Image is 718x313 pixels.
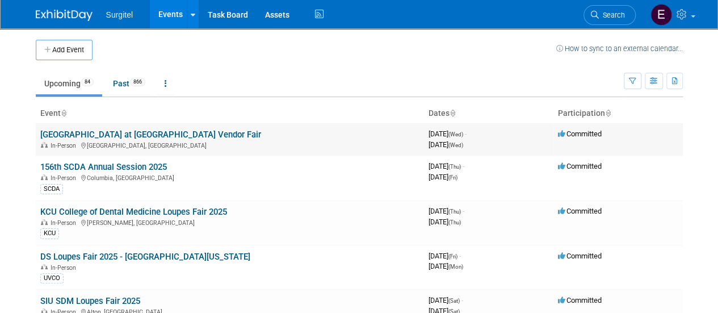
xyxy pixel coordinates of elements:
[106,10,133,19] span: Surgitel
[450,108,455,118] a: Sort by Start Date
[51,219,79,227] span: In-Person
[558,207,602,215] span: Committed
[41,174,48,180] img: In-Person Event
[36,104,424,123] th: Event
[40,162,167,172] a: 156th SCDA Annual Session 2025
[130,78,145,86] span: 866
[40,173,419,182] div: Columbia, [GEOGRAPHIC_DATA]
[599,11,625,19] span: Search
[41,142,48,148] img: In-Person Event
[448,142,463,148] span: (Wed)
[429,252,461,260] span: [DATE]
[448,174,457,181] span: (Fri)
[459,252,461,260] span: -
[36,10,93,21] img: ExhibitDay
[429,162,464,170] span: [DATE]
[424,104,553,123] th: Dates
[61,108,66,118] a: Sort by Event Name
[51,174,79,182] span: In-Person
[448,298,460,304] span: (Sat)
[429,207,464,215] span: [DATE]
[558,162,602,170] span: Committed
[41,219,48,225] img: In-Person Event
[429,262,463,270] span: [DATE]
[465,130,467,138] span: -
[40,218,419,227] div: [PERSON_NAME], [GEOGRAPHIC_DATA]
[553,104,683,123] th: Participation
[605,108,611,118] a: Sort by Participation Type
[104,73,154,94] a: Past866
[558,130,602,138] span: Committed
[40,273,64,283] div: UVCO
[558,296,602,304] span: Committed
[448,253,457,260] span: (Fri)
[51,142,79,149] span: In-Person
[429,296,463,304] span: [DATE]
[36,40,93,60] button: Add Event
[41,264,48,270] img: In-Person Event
[81,78,94,86] span: 84
[40,207,227,217] a: KCU College of Dental Medicine Loupes Fair 2025
[429,173,457,181] span: [DATE]
[40,228,59,239] div: KCU
[40,184,63,194] div: SCDA
[556,44,683,53] a: How to sync to an external calendar...
[40,140,419,149] div: [GEOGRAPHIC_DATA], [GEOGRAPHIC_DATA]
[40,296,140,306] a: SIU SDM Loupes Fair 2025
[40,252,250,262] a: DS Loupes Fair 2025 - [GEOGRAPHIC_DATA][US_STATE]
[463,207,464,215] span: -
[448,264,463,270] span: (Mon)
[558,252,602,260] span: Committed
[448,131,463,137] span: (Wed)
[429,140,463,149] span: [DATE]
[461,296,463,304] span: -
[583,5,636,25] a: Search
[463,162,464,170] span: -
[429,130,467,138] span: [DATE]
[448,164,461,170] span: (Thu)
[51,264,79,272] span: In-Person
[36,73,102,94] a: Upcoming84
[448,219,461,226] span: (Thu)
[429,218,461,226] span: [DATE]
[448,208,461,215] span: (Thu)
[40,130,261,140] a: [GEOGRAPHIC_DATA] at [GEOGRAPHIC_DATA] Vendor Fair
[650,4,672,26] img: Event Coordinator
